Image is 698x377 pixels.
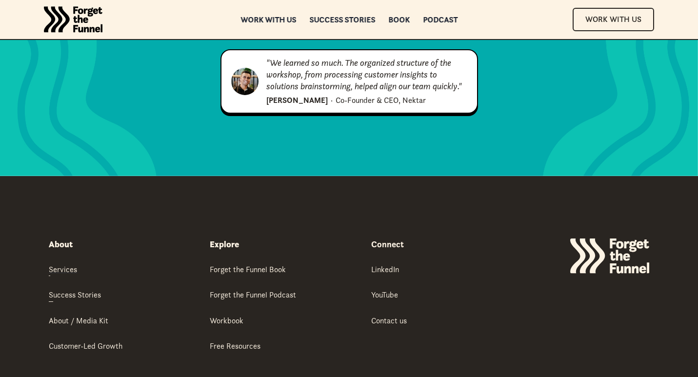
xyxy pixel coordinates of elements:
a: About / Media Kit [49,315,108,327]
div: Explore [210,238,239,250]
div: YouTube [371,289,398,300]
div: [PERSON_NAME] [266,94,328,106]
div: · [331,94,333,106]
div: About / Media Kit [49,315,108,326]
div: Co-Founder & CEO, Nektar [336,94,426,106]
div: Forget the Funnel Book [210,264,286,275]
a: LinkedIn [371,264,399,276]
div: Services [49,264,77,275]
a: Forget the Funnel Book [210,264,286,276]
a: Podcast [423,16,458,23]
a: Contact us [371,315,407,327]
div: LinkedIn [371,264,399,275]
a: Work With Us [573,8,654,31]
a: Success Stories [309,16,375,23]
div: Free Resources [210,340,260,351]
a: Services [49,264,77,276]
a: Work with us [240,16,296,23]
a: YouTube [371,289,398,301]
a: Customer-Led Growth [49,340,122,353]
a: Forget the Funnel Podcast [210,289,296,301]
div: Forget the Funnel Podcast [210,289,296,300]
div: Contact us [371,315,407,326]
div: Workbook [210,315,243,326]
a: Workbook [210,315,243,327]
div: "We learned so much. The organized structure of the workshop, from processing customer insights t... [266,57,467,92]
a: Book [388,16,410,23]
div: Customer-Led Growth [49,340,122,351]
a: Success Stories [49,289,101,301]
a: Free Resources [210,340,260,353]
div: About [49,238,73,250]
div: Success Stories [49,289,101,300]
strong: Connect [371,238,404,250]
